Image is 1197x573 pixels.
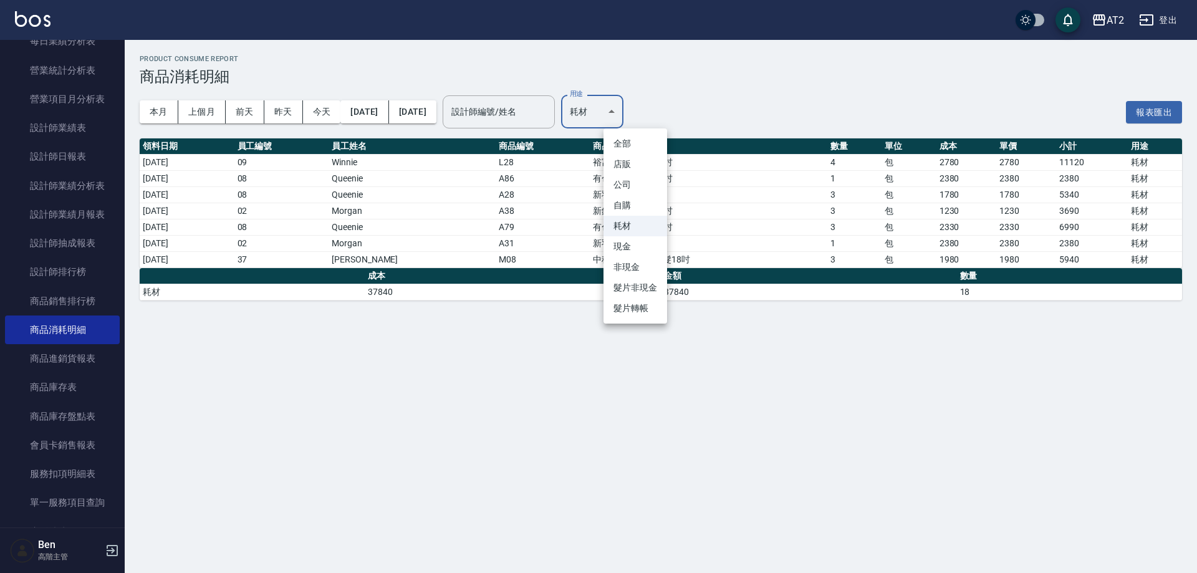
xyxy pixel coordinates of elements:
li: 耗材 [603,216,667,236]
li: 髮片轉帳 [603,298,667,319]
li: 全部 [603,133,667,154]
li: 公司 [603,175,667,195]
li: 非現金 [603,257,667,277]
li: 自購 [603,195,667,216]
li: 現金 [603,236,667,257]
li: 店販 [603,154,667,175]
li: 髮片非現金 [603,277,667,298]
